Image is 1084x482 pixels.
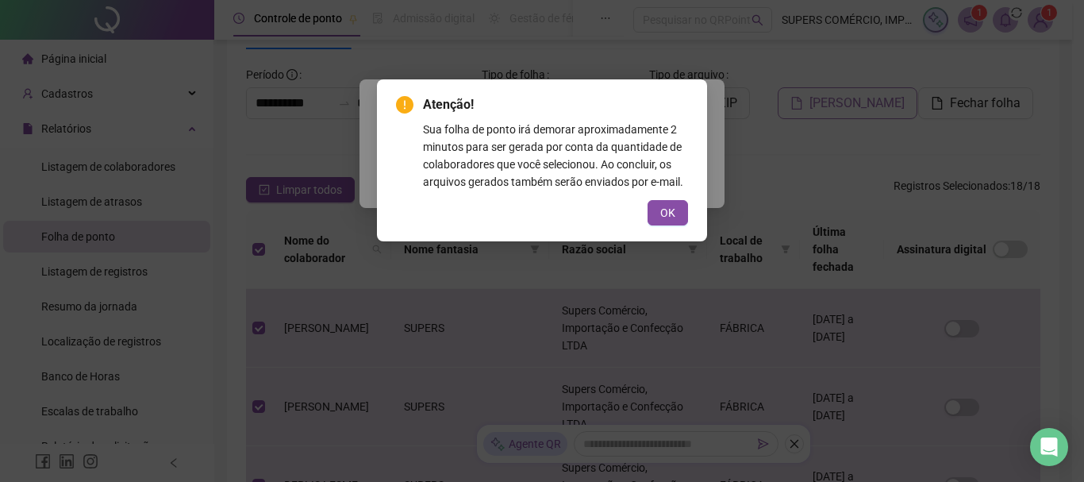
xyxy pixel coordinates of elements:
[648,200,688,226] button: OK
[423,121,688,191] div: Sua folha de ponto irá demorar aproximadamente 2 minutos para ser gerada por conta da quantidade ...
[660,204,675,222] span: OK
[1030,428,1068,466] div: Open Intercom Messenger
[423,95,688,114] span: Atenção!
[396,96,413,114] span: exclamation-circle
